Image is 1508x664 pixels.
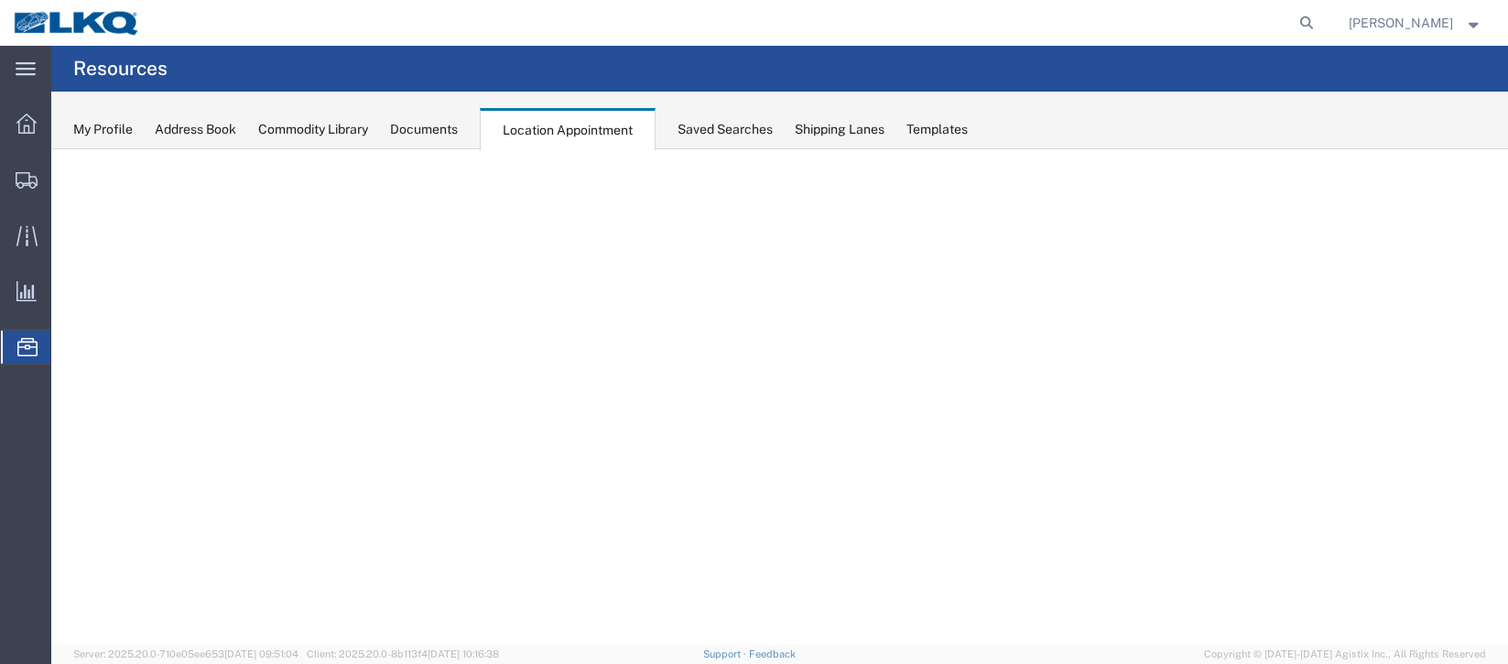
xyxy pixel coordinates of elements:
h4: Resources [73,46,168,92]
img: logo [13,9,141,37]
span: Copyright © [DATE]-[DATE] Agistix Inc., All Rights Reserved [1204,647,1486,662]
a: Support [703,648,749,659]
span: Server: 2025.20.0-710e05ee653 [73,648,298,659]
span: [DATE] 09:51:04 [224,648,298,659]
span: [DATE] 10:16:38 [428,648,499,659]
div: Commodity Library [258,120,368,139]
div: Shipping Lanes [795,120,884,139]
div: Location Appointment [480,108,656,150]
div: Templates [906,120,968,139]
div: My Profile [73,120,133,139]
span: Christopher Sanchez [1349,13,1453,33]
span: Client: 2025.20.0-8b113f4 [307,648,499,659]
div: Address Book [155,120,236,139]
a: Feedback [749,648,796,659]
div: Saved Searches [678,120,773,139]
div: Documents [390,120,458,139]
button: [PERSON_NAME] [1348,12,1483,34]
iframe: FS Legacy Container [51,149,1508,645]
